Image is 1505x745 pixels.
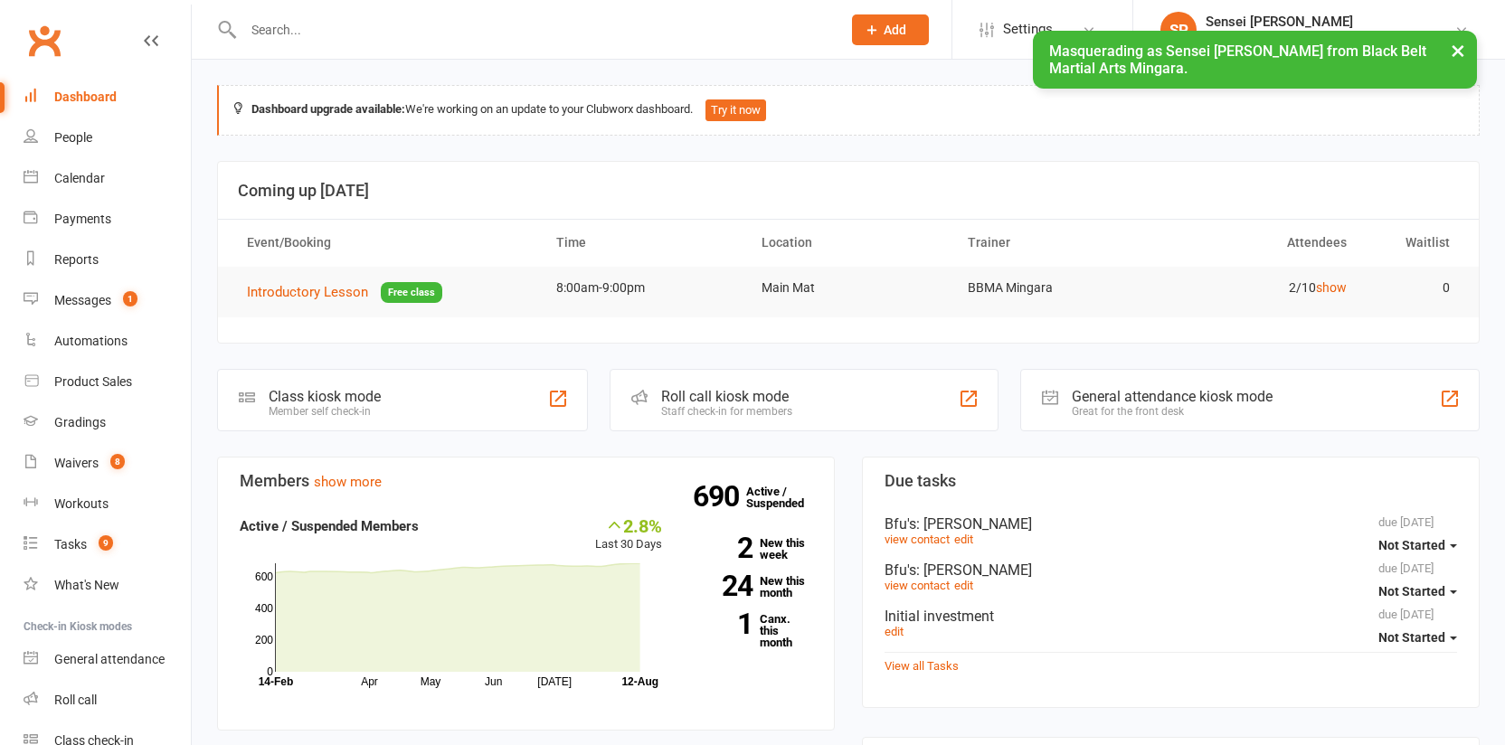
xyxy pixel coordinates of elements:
[595,515,662,554] div: Last 30 Days
[123,291,137,306] span: 1
[689,534,752,561] strong: 2
[24,680,191,721] a: Roll call
[1442,31,1474,70] button: ×
[24,280,191,321] a: Messages 1
[54,415,106,429] div: Gradings
[705,99,766,121] button: Try it now
[1378,538,1445,552] span: Not Started
[54,537,87,552] div: Tasks
[54,293,111,307] div: Messages
[54,90,117,104] div: Dashboard
[54,652,165,666] div: General attendance
[314,474,382,490] a: show more
[269,405,381,418] div: Member self check-in
[110,454,125,469] span: 8
[1157,220,1363,266] th: Attendees
[269,388,381,405] div: Class kiosk mode
[885,608,1457,625] div: Initial investment
[885,625,904,638] a: edit
[238,182,1459,200] h3: Coming up [DATE]
[1003,9,1053,50] span: Settings
[24,321,191,362] a: Automations
[745,267,951,309] td: Main Mat
[24,158,191,199] a: Calendar
[746,472,826,523] a: 690Active / Suspended
[54,456,99,470] div: Waivers
[54,334,128,348] div: Automations
[885,515,1457,533] div: Bfu's
[217,85,1480,136] div: We're working on an update to your Clubworx dashboard.
[689,575,812,599] a: 24New this month
[689,613,812,648] a: 1Canx. this month
[661,405,792,418] div: Staff check-in for members
[1363,220,1466,266] th: Waitlist
[54,171,105,185] div: Calendar
[689,572,752,599] strong: 24
[24,240,191,280] a: Reports
[381,282,442,303] span: Free class
[693,483,746,510] strong: 690
[1206,30,1454,46] div: Black Belt Martial Arts [GEOGRAPHIC_DATA]
[54,130,92,145] div: People
[1316,280,1347,295] a: show
[238,17,828,42] input: Search...
[54,578,119,592] div: What's New
[54,693,97,707] div: Roll call
[885,472,1457,490] h3: Due tasks
[540,267,746,309] td: 8:00am-9:00pm
[745,220,951,266] th: Location
[99,535,113,551] span: 9
[1378,630,1445,645] span: Not Started
[884,23,906,37] span: Add
[689,537,812,561] a: 2New this week
[954,533,973,546] a: edit
[1363,267,1466,309] td: 0
[951,267,1158,309] td: BBMA Mingara
[1206,14,1454,30] div: Sensei [PERSON_NAME]
[595,515,662,535] div: 2.8%
[54,496,109,511] div: Workouts
[24,484,191,524] a: Workouts
[247,284,368,300] span: Introductory Lesson
[24,639,191,680] a: General attendance kiosk mode
[22,18,67,63] a: Clubworx
[24,199,191,240] a: Payments
[24,443,191,484] a: Waivers 8
[885,659,959,673] a: View all Tasks
[24,402,191,443] a: Gradings
[852,14,929,45] button: Add
[1072,405,1273,418] div: Great for the front desk
[54,374,132,389] div: Product Sales
[1378,529,1457,561] button: Not Started
[24,118,191,158] a: People
[231,220,540,266] th: Event/Booking
[1072,388,1273,405] div: General attendance kiosk mode
[954,579,973,592] a: edit
[916,561,1032,579] span: : [PERSON_NAME]
[885,579,950,592] a: view contact
[661,388,792,405] div: Roll call kiosk mode
[24,362,191,402] a: Product Sales
[24,565,191,606] a: What's New
[24,77,191,118] a: Dashboard
[885,561,1457,579] div: Bfu's
[1160,12,1197,48] div: SP
[247,281,442,304] button: Introductory LessonFree class
[24,524,191,565] a: Tasks 9
[916,515,1032,533] span: : [PERSON_NAME]
[1157,267,1363,309] td: 2/10
[689,610,752,637] strong: 1
[1378,621,1457,654] button: Not Started
[1378,575,1457,608] button: Not Started
[54,252,99,267] div: Reports
[1378,584,1445,599] span: Not Started
[885,533,950,546] a: view contact
[951,220,1158,266] th: Trainer
[251,102,405,116] strong: Dashboard upgrade available:
[540,220,746,266] th: Time
[1049,42,1426,77] span: Masquerading as Sensei [PERSON_NAME] from Black Belt Martial Arts Mingara.
[54,212,111,226] div: Payments
[240,472,812,490] h3: Members
[240,518,419,534] strong: Active / Suspended Members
